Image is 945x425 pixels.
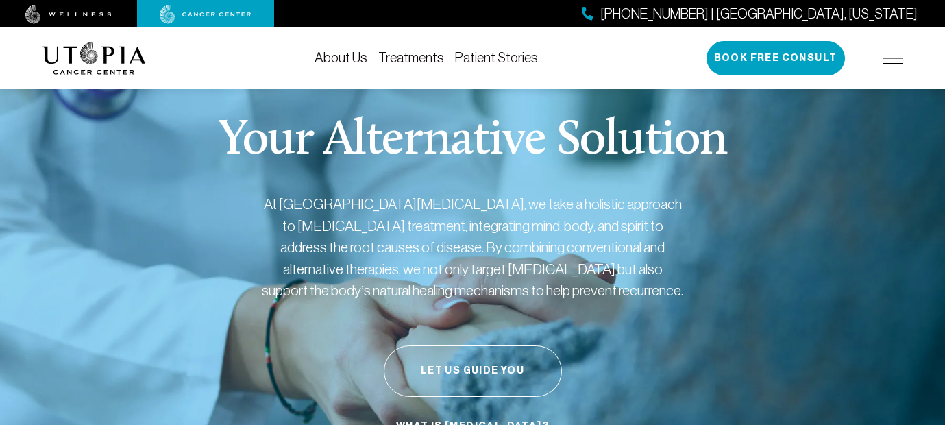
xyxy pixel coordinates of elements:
[378,50,444,65] a: Treatments
[218,117,727,166] p: Your Alternative Solution
[260,193,685,302] p: At [GEOGRAPHIC_DATA][MEDICAL_DATA], we take a holistic approach to [MEDICAL_DATA] treatment, inte...
[883,53,903,64] img: icon-hamburger
[600,4,918,24] span: [PHONE_NUMBER] | [GEOGRAPHIC_DATA], [US_STATE]
[582,4,918,24] a: [PHONE_NUMBER] | [GEOGRAPHIC_DATA], [US_STATE]
[384,345,562,397] button: Let Us Guide You
[707,41,845,75] button: Book Free Consult
[25,5,112,24] img: wellness
[160,5,251,24] img: cancer center
[42,42,146,75] img: logo
[315,50,367,65] a: About Us
[455,50,538,65] a: Patient Stories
